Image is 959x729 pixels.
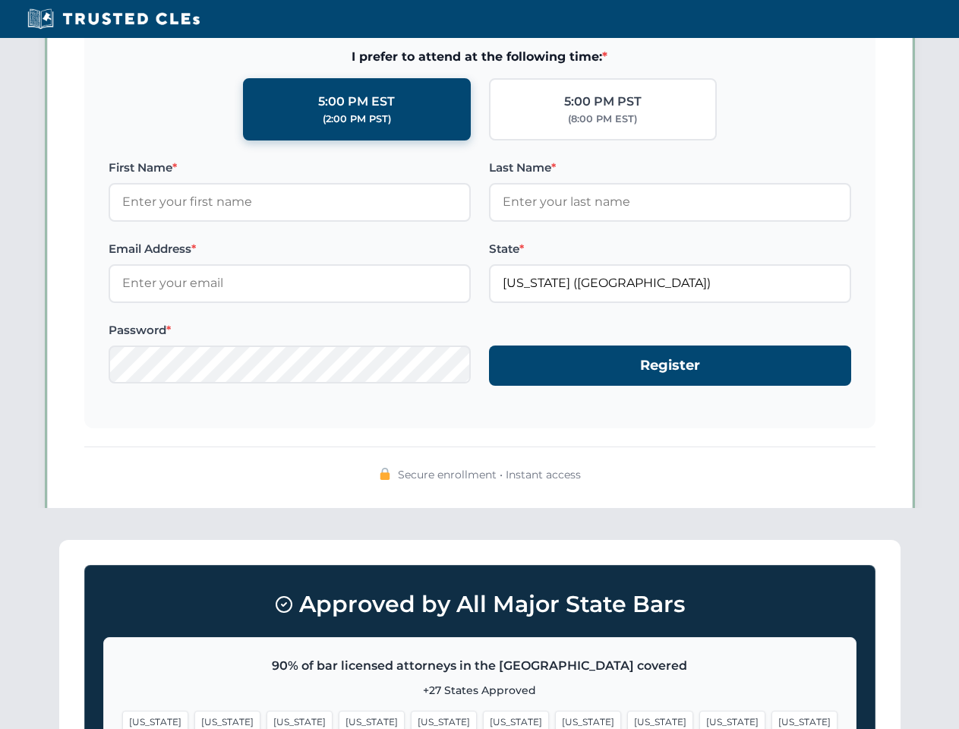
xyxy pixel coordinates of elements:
[109,240,471,258] label: Email Address
[122,682,838,699] p: +27 States Approved
[109,321,471,339] label: Password
[568,112,637,127] div: (8:00 PM EST)
[109,47,851,67] span: I prefer to attend at the following time:
[489,264,851,302] input: Florida (FL)
[103,584,856,625] h3: Approved by All Major State Bars
[323,112,391,127] div: (2:00 PM PST)
[23,8,204,30] img: Trusted CLEs
[109,159,471,177] label: First Name
[489,183,851,221] input: Enter your last name
[489,159,851,177] label: Last Name
[109,183,471,221] input: Enter your first name
[398,466,581,483] span: Secure enrollment • Instant access
[379,468,391,480] img: 🔒
[318,92,395,112] div: 5:00 PM EST
[122,656,838,676] p: 90% of bar licensed attorneys in the [GEOGRAPHIC_DATA] covered
[564,92,642,112] div: 5:00 PM PST
[489,346,851,386] button: Register
[489,240,851,258] label: State
[109,264,471,302] input: Enter your email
